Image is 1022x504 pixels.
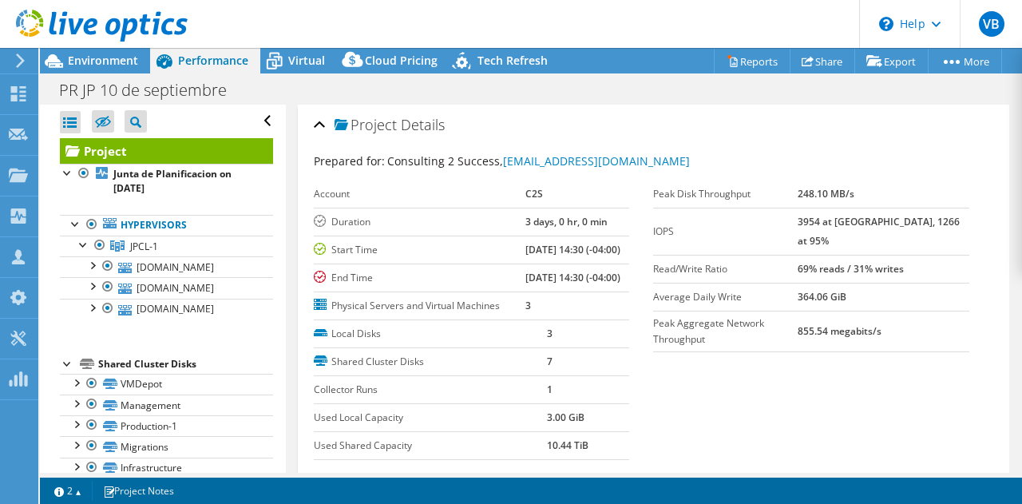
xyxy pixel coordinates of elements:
[525,271,620,284] b: [DATE] 14:30 (-04:00)
[401,115,445,134] span: Details
[525,187,543,200] b: C2S
[979,11,1004,37] span: VB
[653,224,798,240] label: IOPS
[653,315,798,347] label: Peak Aggregate Network Throughput
[60,415,273,436] a: Production-1
[130,240,158,253] span: JPCL-1
[653,186,798,202] label: Peak Disk Throughput
[314,270,526,286] label: End Time
[60,458,273,478] a: Infrastructure
[314,354,548,370] label: Shared Cluster Disks
[798,215,960,248] b: 3954 at [GEOGRAPHIC_DATA], 1266 at 95%
[60,395,273,415] a: Management
[547,355,553,368] b: 7
[879,17,893,31] svg: \n
[68,53,138,68] span: Environment
[288,53,325,68] span: Virtual
[60,436,273,457] a: Migrations
[314,186,526,202] label: Account
[314,153,385,169] label: Prepared for:
[547,327,553,340] b: 3
[92,481,185,501] a: Project Notes
[798,290,846,304] b: 364.06 GiB
[477,53,548,68] span: Tech Refresh
[60,299,273,319] a: [DOMAIN_NAME]
[525,299,531,312] b: 3
[547,411,584,424] b: 3.00 GiB
[60,215,273,236] a: Hypervisors
[798,262,904,276] b: 69% reads / 31% writes
[798,187,854,200] b: 248.10 MB/s
[387,153,690,169] span: Consulting 2 Success,
[60,277,273,298] a: [DOMAIN_NAME]
[43,481,93,501] a: 2
[547,383,553,396] b: 1
[314,438,548,454] label: Used Shared Capacity
[314,382,548,398] label: Collector Runs
[365,53,438,68] span: Cloud Pricing
[798,324,881,338] b: 855.54 megabits/s
[790,49,855,73] a: Share
[928,49,1002,73] a: More
[314,242,526,258] label: Start Time
[60,138,273,164] a: Project
[314,410,548,426] label: Used Local Capacity
[60,236,273,256] a: JPCL-1
[178,53,248,68] span: Performance
[60,256,273,277] a: [DOMAIN_NAME]
[113,167,232,195] b: Junta de Planificacion on [DATE]
[503,153,690,169] a: [EMAIL_ADDRESS][DOMAIN_NAME]
[653,261,798,277] label: Read/Write Ratio
[60,374,273,395] a: VMDepot
[60,164,273,199] a: Junta de Planificacion on [DATE]
[854,49,929,73] a: Export
[653,289,798,305] label: Average Daily Write
[525,215,608,228] b: 3 days, 0 hr, 0 min
[525,243,620,256] b: [DATE] 14:30 (-04:00)
[314,326,548,342] label: Local Disks
[98,355,273,374] div: Shared Cluster Disks
[314,298,526,314] label: Physical Servers and Virtual Machines
[52,81,252,99] h1: PR JP 10 de septiembre
[547,439,588,452] b: 10.44 TiB
[335,117,397,133] span: Project
[314,214,526,230] label: Duration
[714,49,790,73] a: Reports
